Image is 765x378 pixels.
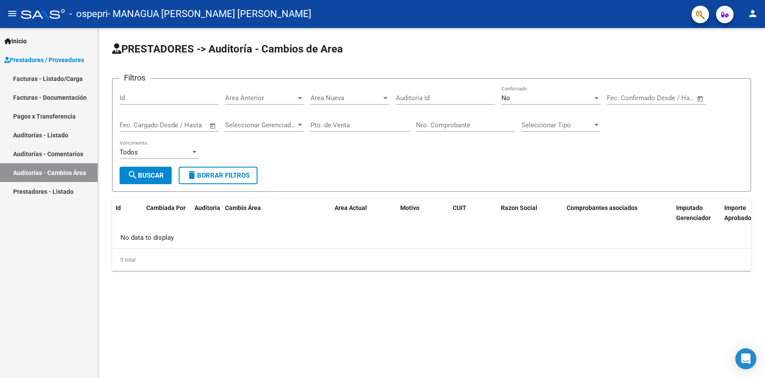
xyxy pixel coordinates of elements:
[335,204,367,211] span: Area Actual
[191,199,222,237] datatable-header-cell: Auditoria
[501,204,537,211] span: Razon Social
[179,167,257,184] button: Borrar Filtros
[225,94,296,102] span: Area Anterior
[522,121,592,129] span: Seleccionar Tipo
[69,4,108,24] span: - ospepri
[112,227,751,248] div: No data to display
[676,204,711,221] span: Imputado Gerenciador
[449,199,497,237] datatable-header-cell: CUIT
[7,8,18,19] mat-icon: menu
[567,204,638,211] span: Comprobantes asociados
[501,94,510,102] span: No
[4,55,84,65] span: Prestadores / Proveedores
[120,121,155,129] input: Fecha inicio
[747,8,758,19] mat-icon: person
[187,170,197,180] mat-icon: delete
[112,43,343,55] span: PRESTADORES -> Auditoría - Cambios de Area
[116,204,121,211] span: Id
[112,199,143,237] datatable-header-cell: Id
[225,121,296,129] span: Seleccionar Gerenciador
[108,4,311,24] span: - MANAGUA [PERSON_NAME] [PERSON_NAME]
[650,94,693,102] input: Fecha fin
[194,204,220,211] span: Auditoria
[127,171,164,179] span: Buscar
[112,249,751,271] div: 0 total
[563,199,673,237] datatable-header-cell: Comprobantes asociados
[208,121,218,131] button: Open calendar
[695,94,705,104] button: Open calendar
[222,199,331,237] datatable-header-cell: Cambio Área
[143,199,191,237] datatable-header-cell: Cambiada Por
[127,170,138,180] mat-icon: search
[120,72,150,84] h3: Filtros
[146,204,186,211] span: Cambiada Por
[497,199,563,237] datatable-header-cell: Razon Social
[310,94,381,102] span: Area Nueva
[225,204,261,211] span: Cambio Área
[400,204,420,211] span: Motivo
[673,199,721,237] datatable-header-cell: Imputado Gerenciador
[163,121,205,129] input: Fecha fin
[397,199,449,237] datatable-header-cell: Motivo
[4,36,27,46] span: Inicio
[187,171,250,179] span: Borrar Filtros
[735,348,756,369] div: Open Intercom Messenger
[453,204,466,211] span: CUIT
[607,94,642,102] input: Fecha inicio
[120,148,138,156] span: Todos
[331,199,397,237] datatable-header-cell: Area Actual
[120,167,172,184] button: Buscar
[724,204,751,221] span: Importe Aprobado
